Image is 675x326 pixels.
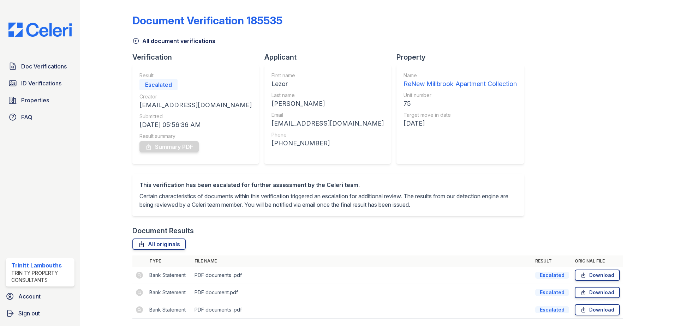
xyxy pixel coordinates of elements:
[11,261,72,270] div: Trinitt Lambouths
[11,270,72,284] div: Trinity Property Consultants
[271,131,384,138] div: Phone
[575,304,620,315] a: Download
[18,292,41,301] span: Account
[271,79,384,89] div: Lezor
[139,100,252,110] div: [EMAIL_ADDRESS][DOMAIN_NAME]
[271,99,384,109] div: [PERSON_NAME]
[21,113,32,121] span: FAQ
[139,113,252,120] div: Submitted
[132,52,264,62] div: Verification
[575,270,620,281] a: Download
[192,284,532,301] td: PDF document.pdf
[271,92,384,99] div: Last name
[535,289,569,296] div: Escalated
[535,272,569,279] div: Escalated
[404,92,517,99] div: Unit number
[147,284,192,301] td: Bank Statement
[21,62,67,71] span: Doc Verifications
[271,111,384,119] div: Email
[139,120,252,130] div: [DATE] 05:56:36 AM
[6,110,74,124] a: FAQ
[139,79,178,90] div: Escalated
[572,255,623,267] th: Original file
[147,255,192,267] th: Type
[139,181,517,189] div: This verification has been escalated for further assessment by the Celeri team.
[6,76,74,90] a: ID Verifications
[18,309,40,318] span: Sign out
[21,79,61,87] span: ID Verifications
[575,287,620,298] a: Download
[3,306,77,320] a: Sign out
[6,93,74,107] a: Properties
[404,72,517,79] div: Name
[404,111,517,119] div: Target move in date
[192,301,532,319] td: PDF documents .pdf
[132,239,186,250] a: All originals
[6,59,74,73] a: Doc Verifications
[132,226,194,236] div: Document Results
[271,138,384,148] div: [PHONE_NUMBER]
[139,133,252,140] div: Result summary
[404,119,517,128] div: [DATE]
[132,14,282,27] div: Document Verification 185535
[147,267,192,284] td: Bank Statement
[3,289,77,303] a: Account
[139,93,252,100] div: Creator
[271,72,384,79] div: First name
[139,72,252,79] div: Result
[139,192,517,209] p: Certain characteristics of documents within this verification triggered an escalation for additio...
[264,52,396,62] div: Applicant
[147,301,192,319] td: Bank Statement
[21,96,49,104] span: Properties
[192,267,532,284] td: PDF documents .pdf
[132,37,215,45] a: All document verifications
[396,52,530,62] div: Property
[404,79,517,89] div: ReNew Millbrook Apartment Collection
[535,306,569,313] div: Escalated
[404,99,517,109] div: 75
[404,72,517,89] a: Name ReNew Millbrook Apartment Collection
[192,255,532,267] th: File name
[3,23,77,37] img: CE_Logo_Blue-a8612792a0a2168367f1c8372b55b34899dd931a85d93a1a3d3e32e68fde9ad4.png
[532,255,572,267] th: Result
[271,119,384,128] div: [EMAIL_ADDRESS][DOMAIN_NAME]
